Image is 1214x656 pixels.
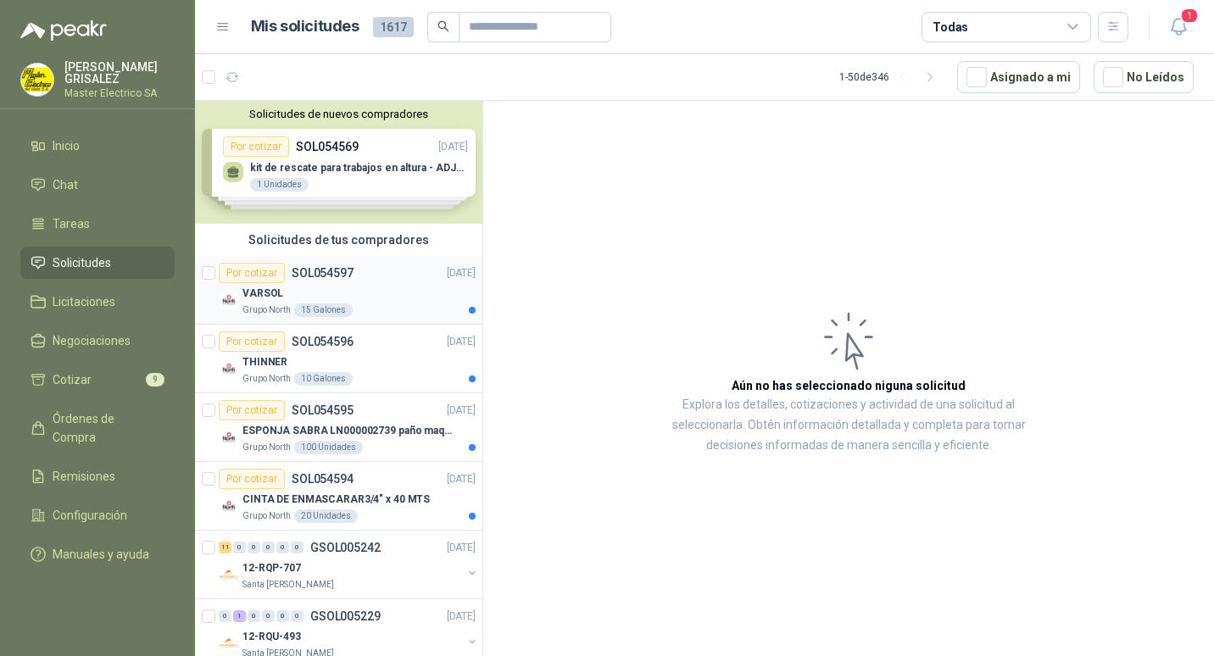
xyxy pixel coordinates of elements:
p: [DATE] [447,540,476,556]
div: 11 [219,542,231,553]
span: Tareas [53,214,90,233]
p: 12-RQU-493 [242,629,301,645]
img: Company Logo [219,564,239,585]
p: Master Electrico SA [64,88,175,98]
p: Explora los detalles, cotizaciones y actividad de una solicitud al seleccionarla. Obtén informaci... [653,395,1044,456]
div: Todas [933,18,968,36]
div: 0 [262,610,275,622]
span: Órdenes de Compra [53,409,159,447]
a: 11 0 0 0 0 0 GSOL005242[DATE] Company Logo12-RQP-707Santa [PERSON_NAME] [219,537,479,592]
span: Solicitudes [53,253,111,272]
a: Chat [20,169,175,201]
p: THINNER [242,354,287,370]
span: Chat [53,175,78,194]
span: Negociaciones [53,331,131,350]
a: Por cotizarSOL054596[DATE] Company LogoTHINNERGrupo North10 Galones [195,325,482,393]
button: Asignado a mi [957,61,1080,93]
a: Tareas [20,208,175,240]
p: Santa [PERSON_NAME] [242,578,334,592]
a: Por cotizarSOL054594[DATE] Company LogoCINTA DE ENMASCARAR3/4" x 40 MTSGrupo North20 Unidades [195,462,482,531]
div: Por cotizar [219,331,285,352]
p: ESPONJA SABRA LN000002739 paño maquina 3m 14cm x10 m [242,423,454,439]
div: Por cotizar [219,263,285,283]
span: 1617 [373,17,414,37]
p: GSOL005242 [310,542,381,553]
div: 0 [233,542,246,553]
div: 10 Galones [294,372,353,386]
a: Órdenes de Compra [20,403,175,453]
div: 100 Unidades [294,441,363,454]
div: 0 [248,542,260,553]
div: Por cotizar [219,400,285,420]
p: CINTA DE ENMASCARAR3/4" x 40 MTS [242,492,430,508]
p: [DATE] [447,471,476,487]
div: 15 Galones [294,303,353,317]
img: Company Logo [219,359,239,379]
img: Company Logo [219,427,239,448]
a: Por cotizarSOL054595[DATE] Company LogoESPONJA SABRA LN000002739 paño maquina 3m 14cm x10 mGrupo ... [195,393,482,462]
a: Cotizar9 [20,364,175,396]
p: [DATE] [447,265,476,281]
div: 0 [219,610,231,622]
span: Inicio [53,136,80,155]
img: Company Logo [219,496,239,516]
p: 12-RQP-707 [242,560,301,576]
span: Cotizar [53,370,92,389]
button: No Leídos [1094,61,1194,93]
p: VARSOL [242,286,283,302]
p: Grupo North [242,303,291,317]
div: 0 [276,542,289,553]
div: 0 [276,610,289,622]
div: 0 [262,542,275,553]
h3: Aún no has seleccionado niguna solicitud [732,376,966,395]
a: Negociaciones [20,325,175,357]
div: Por cotizar [219,469,285,489]
p: [DATE] [447,609,476,625]
div: 1 [233,610,246,622]
img: Logo peakr [20,20,107,41]
button: 1 [1163,12,1194,42]
div: 0 [248,610,260,622]
span: 1 [1180,8,1199,24]
p: [PERSON_NAME] GRISALEZ [64,61,175,85]
a: Inicio [20,130,175,162]
p: SOL054595 [292,404,354,416]
img: Company Logo [219,290,239,310]
p: SOL054594 [292,473,354,485]
button: Solicitudes de nuevos compradores [202,108,476,120]
img: Company Logo [21,64,53,96]
p: GSOL005229 [310,610,381,622]
a: Remisiones [20,460,175,492]
div: 1 - 50 de 346 [839,64,944,91]
span: 9 [146,373,164,386]
div: 0 [291,610,303,622]
p: Grupo North [242,441,291,454]
div: 0 [291,542,303,553]
img: Company Logo [219,633,239,653]
a: Manuales y ayuda [20,538,175,570]
span: Manuales y ayuda [53,545,149,564]
a: Solicitudes [20,247,175,279]
div: Solicitudes de nuevos compradoresPor cotizarSOL054569[DATE] kit de rescate para trabajos en altur... [195,101,482,224]
h1: Mis solicitudes [251,14,359,39]
p: [DATE] [447,403,476,419]
a: Configuración [20,499,175,531]
p: Grupo North [242,372,291,386]
p: [DATE] [447,334,476,350]
span: Remisiones [53,467,115,486]
div: 20 Unidades [294,509,358,523]
div: Solicitudes de tus compradores [195,224,482,256]
a: Licitaciones [20,286,175,318]
a: Por cotizarSOL054597[DATE] Company LogoVARSOLGrupo North15 Galones [195,256,482,325]
p: SOL054597 [292,267,354,279]
p: SOL054596 [292,336,354,347]
p: Grupo North [242,509,291,523]
span: Configuración [53,506,127,525]
span: search [437,20,449,32]
span: Licitaciones [53,292,115,311]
